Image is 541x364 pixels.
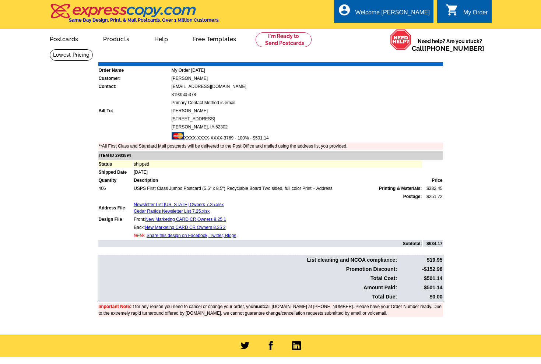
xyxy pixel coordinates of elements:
[390,29,412,50] img: help
[171,83,443,90] td: [EMAIL_ADDRESS][DOMAIN_NAME]
[143,30,180,47] a: Help
[446,8,488,17] a: shopping_cart My Order
[98,265,398,273] td: Promotion Discount:
[98,107,171,114] td: Bill To:
[147,233,236,238] a: Share this design on Facebook, Twitter, Blogs
[171,67,443,74] td: My Order [DATE]
[424,45,484,52] a: [PHONE_NUMBER]
[99,304,131,309] font: Important Note:
[134,209,210,214] a: Cedar Rapids Newsletter List 7.25.xlsx
[171,107,443,114] td: [PERSON_NAME]
[181,30,248,47] a: Free Templates
[98,142,443,150] td: **All First Class and Standard Mail postcards will be delivered to the Post Office and mailed usi...
[172,132,184,139] img: mast.gif
[423,240,443,247] td: $634.17
[98,283,398,292] td: Amount Paid:
[398,256,443,264] td: $19.95
[50,9,219,23] a: Same Day Design, Print, & Mail Postcards. Over 1 Million Customers.
[98,293,398,301] td: Total Due:
[171,75,443,82] td: [PERSON_NAME]
[98,75,171,82] td: Customer:
[134,233,145,238] span: NEW:
[98,303,443,317] td: If for any reason you need to cancel or change your order, you call [DOMAIN_NAME] at [PHONE_NUMBE...
[398,265,443,273] td: -$152.98
[98,240,422,247] td: Subtotal:
[171,123,443,131] td: [PERSON_NAME], IA 52302
[98,201,133,215] td: Address File
[133,185,422,192] td: USPS First Class Jumbo Postcard (5.5" x 8.5") Recyclable Board Two sided, full color Print + Address
[398,274,443,283] td: $501.14
[379,185,422,192] span: Printing & Materials:
[145,217,226,222] a: New Marketing CARD CR Owners 8.25 1
[98,160,133,168] td: Status
[133,160,422,168] td: shipped
[338,3,351,17] i: account_circle
[412,45,484,52] span: Call
[403,194,422,199] strong: Postage:
[171,131,443,142] td: XXXX-XXXX-XXXX-3769 - 100% - $501.14
[171,115,443,123] td: [STREET_ADDRESS]
[355,9,430,20] div: Welcome [PERSON_NAME]
[446,3,459,17] i: shopping_cart
[38,30,90,47] a: Postcards
[145,225,225,230] a: New Marketing CARD CR Owners 8.25 2
[98,169,133,176] td: Shipped Date
[133,177,422,184] td: Description
[98,216,133,223] td: Design File
[98,151,443,160] td: ITEM ID 2983594
[133,169,422,176] td: [DATE]
[98,67,171,74] td: Order Name
[91,30,141,47] a: Products
[398,293,443,301] td: $0.00
[133,216,422,223] td: Front:
[398,283,443,292] td: $501.14
[133,224,422,231] td: Back:
[423,193,443,200] td: $251.72
[98,274,398,283] td: Total Cost:
[98,83,171,90] td: Contact:
[171,99,443,106] td: Primary Contact Method is email
[98,256,398,264] td: List cleaning and NCOA compliance:
[69,17,219,23] h4: Same Day Design, Print, & Mail Postcards. Over 1 Million Customers.
[171,91,443,98] td: 3193505378
[423,185,443,192] td: $382.45
[134,202,224,207] a: Newsletter List [US_STATE] Owners 7.25.xlsx
[423,177,443,184] td: Price
[463,9,488,20] div: My Order
[253,304,264,309] b: must
[98,177,133,184] td: Quantity
[98,185,133,192] td: 406
[412,38,488,52] span: Need help? Are you stuck?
